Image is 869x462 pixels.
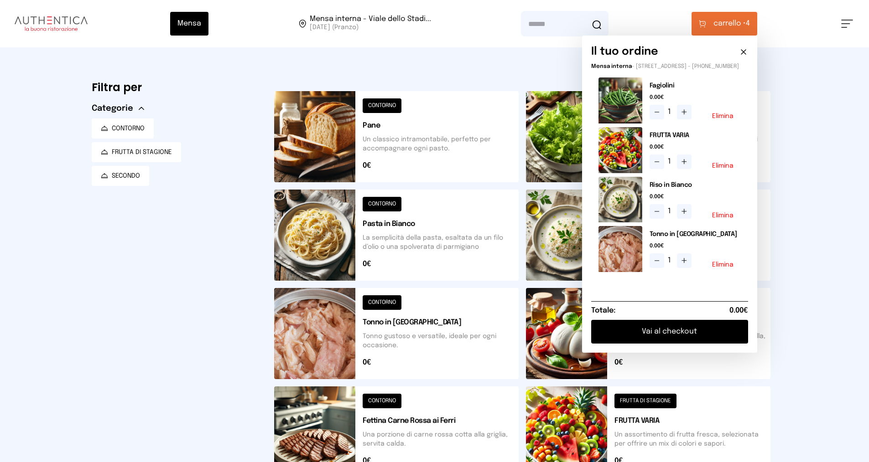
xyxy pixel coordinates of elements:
[713,18,750,29] span: 4
[598,127,642,173] img: media
[92,142,181,162] button: FRUTTA DI STAGIONE
[170,12,208,36] button: Mensa
[92,102,144,115] button: Categorie
[650,180,741,190] h2: Riso in Bianco
[650,94,741,101] span: 0.00€
[591,320,748,344] button: Vai al checkout
[92,102,133,115] span: Categorie
[92,80,260,95] h6: Filtra per
[712,113,734,119] button: Elimina
[650,131,741,140] h2: FRUTTA VARIA
[92,166,149,186] button: SECONDO
[650,193,741,200] span: 0.00€
[650,242,741,250] span: 0.00€
[668,107,673,118] span: 1
[598,77,642,123] img: media
[650,144,741,151] span: 0.00€
[92,118,154,139] button: CONTORNO
[112,171,140,180] span: SECONDO
[112,148,172,157] span: FRUTTA DI STAGIONE
[713,18,746,29] span: carrello •
[598,226,642,272] img: media
[15,16,88,31] img: logo.8f33a47.png
[692,12,757,36] button: carrello •4
[112,124,145,133] span: CONTORNO
[712,262,734,268] button: Elimina
[598,177,642,223] img: media
[668,206,673,217] span: 1
[310,23,431,32] span: [DATE] (Pranzo)
[668,255,673,266] span: 1
[591,45,658,59] h6: Il tuo ordine
[650,81,741,90] h2: Fagiolini
[310,15,431,32] span: Viale dello Stadio, 77, 05100 Terni TR, Italia
[591,63,748,70] p: - [STREET_ADDRESS] - [PHONE_NUMBER]
[712,163,734,169] button: Elimina
[591,305,615,316] h6: Totale:
[650,230,741,239] h2: Tonno in [GEOGRAPHIC_DATA]
[591,64,632,69] span: Mensa interna
[668,156,673,167] span: 1
[712,212,734,219] button: Elimina
[729,305,748,316] span: 0.00€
